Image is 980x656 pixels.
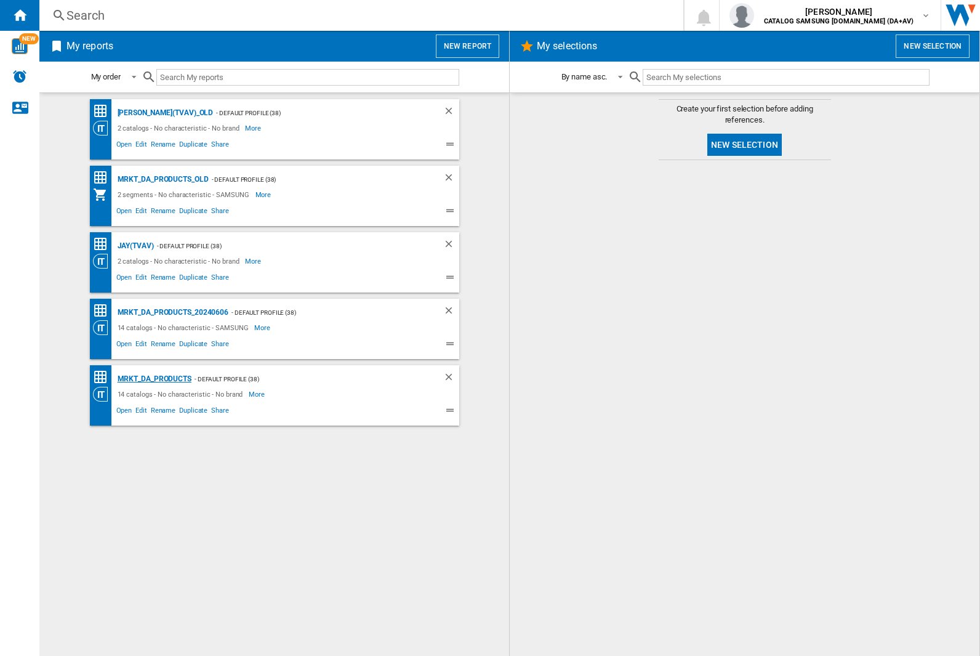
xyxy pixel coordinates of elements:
[114,305,229,320] div: MRKT_DA_PRODUCTS_20240606
[254,320,272,335] span: More
[764,6,914,18] span: [PERSON_NAME]
[177,139,209,153] span: Duplicate
[114,205,134,220] span: Open
[149,405,177,419] span: Rename
[209,139,231,153] span: Share
[228,305,418,320] div: - Default profile (38)
[114,105,214,121] div: [PERSON_NAME](TVAV)_old
[134,338,149,353] span: Edit
[177,205,209,220] span: Duplicate
[249,387,267,402] span: More
[114,121,246,136] div: 2 catalogs - No characteristic - No brand
[114,405,134,419] span: Open
[93,121,114,136] div: Category View
[114,320,255,335] div: 14 catalogs - No characteristic - SAMSUNG
[64,34,116,58] h2: My reports
[177,405,209,419] span: Duplicate
[12,38,28,54] img: wise-card.svg
[19,33,39,44] span: NEW
[896,34,970,58] button: New selection
[729,3,754,28] img: profile.jpg
[134,139,149,153] span: Edit
[114,187,255,202] div: 2 segments - No characteristic - SAMSUNG
[213,105,418,121] div: - Default profile (38)
[114,387,249,402] div: 14 catalogs - No characteristic - No brand
[443,172,459,187] div: Delete
[93,370,114,385] div: Price Matrix
[91,72,121,81] div: My order
[93,303,114,318] div: Price Matrix
[134,272,149,286] span: Edit
[443,371,459,387] div: Delete
[114,238,154,254] div: JAY(TVAV)
[436,34,499,58] button: New report
[114,254,246,269] div: 2 catalogs - No characteristic - No brand
[114,371,191,387] div: MRKT_DA_PRODUCTS
[245,121,263,136] span: More
[534,34,600,58] h2: My selections
[177,338,209,353] span: Duplicate
[93,237,114,252] div: Price Matrix
[134,405,149,419] span: Edit
[114,172,209,187] div: MRKT_DA_PRODUCTS_OLD
[149,139,177,153] span: Rename
[134,205,149,220] span: Edit
[114,272,134,286] span: Open
[209,172,419,187] div: - Default profile (38)
[149,338,177,353] span: Rename
[149,272,177,286] span: Rename
[209,272,231,286] span: Share
[443,305,459,320] div: Delete
[154,238,419,254] div: - Default profile (38)
[149,205,177,220] span: Rename
[561,72,608,81] div: By name asc.
[177,272,209,286] span: Duplicate
[209,205,231,220] span: Share
[643,69,929,86] input: Search My selections
[93,320,114,335] div: Category View
[114,139,134,153] span: Open
[659,103,831,126] span: Create your first selection before adding references.
[443,238,459,254] div: Delete
[707,134,782,156] button: New selection
[255,187,273,202] span: More
[245,254,263,269] span: More
[114,338,134,353] span: Open
[209,338,231,353] span: Share
[156,69,459,86] input: Search My reports
[209,405,231,419] span: Share
[764,17,914,25] b: CATALOG SAMSUNG [DOMAIN_NAME] (DA+AV)
[93,103,114,119] div: Price Matrix
[93,387,114,402] div: Category View
[93,254,114,269] div: Category View
[66,7,651,24] div: Search
[93,187,114,202] div: My Assortment
[191,371,419,387] div: - Default profile (38)
[443,105,459,121] div: Delete
[12,69,27,84] img: alerts-logo.svg
[93,170,114,185] div: Price Matrix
